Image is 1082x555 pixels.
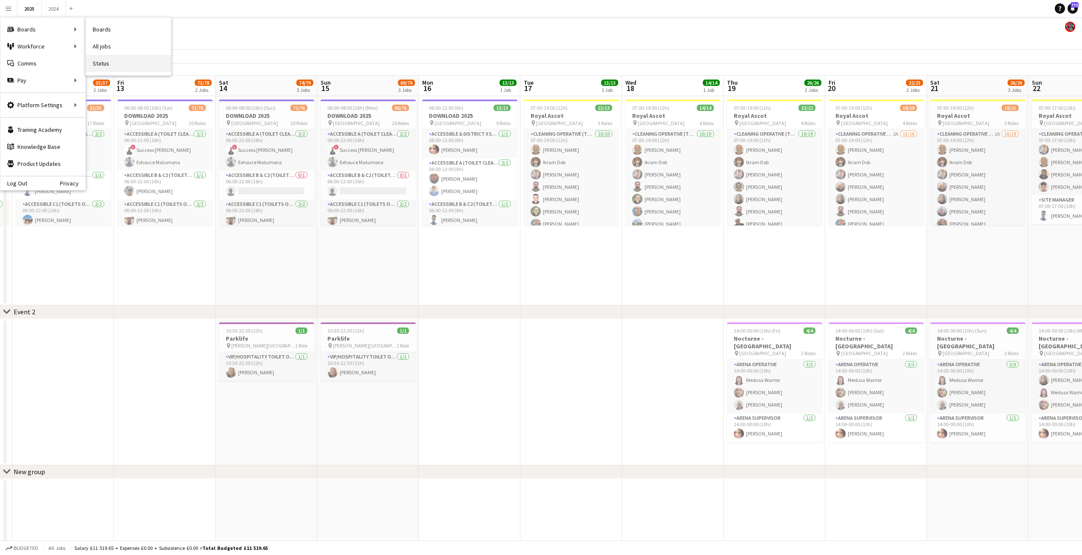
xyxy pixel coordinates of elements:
span: 1/1 [295,327,307,334]
span: Sat [219,79,228,86]
span: 06:00-12:00 (6h) [429,105,463,111]
span: 07:00-19:00 (12h) [937,105,974,111]
h3: Royal Ascot [829,112,924,120]
h3: Nocturne - [GEOGRAPHIC_DATA] [727,335,822,350]
div: 07:00-19:00 (12h)18/19Royal Ascot [GEOGRAPHIC_DATA]4 RolesCleaning Operative (Toilet and Shower)2... [829,100,924,225]
app-card-role: VIP/Hospitality Toilet Operative1/110:30-22:30 (12h)[PERSON_NAME] [219,352,314,381]
span: 26/26 [804,80,821,86]
button: 2025 [17,0,42,17]
app-card-role: Accessible C1 (Toilets Operative)2/206:00-22:00 (16h)[PERSON_NAME] [117,199,213,241]
span: 3 Roles [598,120,612,126]
app-card-role: Accessible B & C2 (Toilets Operative)0/106:00-22:00 (16h) [219,171,314,199]
span: Fri [829,79,835,86]
div: 3 Jobs [1008,87,1024,93]
span: Total Budgeted £11 519.65 [202,545,268,551]
app-card-role: Arena Supervisor1/114:00-00:00 (10h)[PERSON_NAME] [829,413,924,442]
div: 1 Job [602,87,618,93]
a: Boards [86,21,171,38]
app-card-role: Accessible B & C2 (Toilets Operative)1/106:00-12:00 (6h)[PERSON_NAME] [422,199,517,228]
app-card-role: Accessible & District X Supervisor1/106:00-12:00 (6h)[PERSON_NAME] [422,129,517,158]
app-card-role: Cleaning Operative (Toilet and Shower)19/1907:00-19:00 (12h)[PERSON_NAME]Ikram Dob[PERSON_NAME][P... [727,129,822,380]
span: All jobs [47,545,67,551]
app-job-card: 07:00-19:00 (12h)22/22Royal Ascot [GEOGRAPHIC_DATA]4 RolesCleaning Operative (Toilet and Shower)1... [727,100,822,225]
span: ! [334,145,339,150]
app-user-avatar: Lucia Aguirre de Potter [1065,22,1075,32]
span: Budgeted [14,545,38,551]
app-job-card: 06:00-08:00 (26h) (Sat)71/76DOWNLOAD 2025 [GEOGRAPHIC_DATA]20 RolesAccessible A (Toilet Cleaning ... [117,100,213,225]
app-card-role: Arena Supervisor1/114:00-00:00 (10h)[PERSON_NAME] [930,413,1025,442]
span: 07:00-19:00 (12h) [734,105,771,111]
div: Salary £11 519.65 + Expenses £0.00 + Subsistence £0.00 = [74,545,268,551]
span: 73/78 [195,80,212,86]
a: Product Updates [0,155,85,172]
span: 06:00-08:00 (26h) (Mon) [327,105,378,111]
span: 07:00-19:00 (12h) [531,105,568,111]
span: 33/35 [87,105,104,111]
span: [GEOGRAPHIC_DATA] [536,120,583,126]
span: [GEOGRAPHIC_DATA] [739,120,786,126]
span: 4 Roles [801,120,815,126]
div: 3 Jobs [398,87,415,93]
span: [GEOGRAPHIC_DATA] [841,120,888,126]
span: 21 [929,83,940,93]
div: 07:00-19:00 (12h)18/21Royal Ascot [GEOGRAPHIC_DATA]3 RolesCleaning Operative (Toilet and Shower)1... [930,100,1025,225]
span: [GEOGRAPHIC_DATA] [841,350,888,356]
a: 772 [1068,3,1078,14]
span: 07:00-19:00 (12h) [835,105,872,111]
span: 4/4 [804,327,815,334]
span: 26/29 [1008,80,1025,86]
span: 14/14 [703,80,720,86]
app-job-card: 06:00-12:00 (6h)13/13DOWNLOAD 2025 [GEOGRAPHIC_DATA]9 RolesAccessible & District X Supervisor1/10... [422,100,517,225]
span: 06:00-08:00 (26h) (Sat) [124,105,173,111]
span: 13/13 [500,80,517,86]
span: [GEOGRAPHIC_DATA] [739,350,786,356]
span: Mon [422,79,433,86]
span: 1/1 [397,327,409,334]
span: 19 [726,83,738,93]
h3: Royal Ascot [625,112,721,120]
span: 06:00-08:00 (26h) (Sun) [226,105,275,111]
app-card-role: Accessible B & C2 (Toilets Operative)0/106:00-22:00 (16h) [321,171,416,199]
div: 1 Job [500,87,516,93]
span: 20 Roles [290,120,307,126]
div: 07:00-19:00 (12h)14/14Royal Ascot [GEOGRAPHIC_DATA]4 RolesCleaning Operative (Toilet and Shower)1... [625,100,721,225]
div: 10:30-22:30 (12h)1/1Parklife [PERSON_NAME][GEOGRAPHIC_DATA]1 RoleVIP/Hospitality Toilet Operative... [321,322,416,381]
span: 4 Roles [903,120,917,126]
app-card-role: Accessible A (Toilet Cleaning Operative)2/206:00-22:00 (16h)!Success [PERSON_NAME]Exhouce Matumona [117,129,213,171]
span: 10:30-22:30 (12h) [226,327,263,334]
app-job-card: 07:00-19:00 (12h)13/13Royal Ascot [GEOGRAPHIC_DATA]3 RolesCleaning Operative (Toilet and Shower)1... [524,100,619,225]
span: 4 Roles [699,120,714,126]
app-card-role: Accessible A (Toilet Cleaning Operative)2/206:00-22:00 (16h)!Success [PERSON_NAME]Exhouce Matumona [219,129,314,171]
div: 2 Jobs [94,87,110,93]
span: ! [131,145,136,150]
div: 06:00-08:00 (26h) (Sun)71/76DOWNLOAD 2025 [GEOGRAPHIC_DATA]20 RolesAccessible A (Toilet Cleaning ... [219,100,314,225]
app-card-role: Arena Operative3/314:00-00:00 (10h)Medusa Warrior[PERSON_NAME][PERSON_NAME] [727,360,822,413]
h3: DOWNLOAD 2025 [219,112,314,120]
h3: DOWNLOAD 2025 [321,112,416,120]
div: 06:00-08:00 (26h) (Mon)66/76DOWNLOAD 2025 [GEOGRAPHIC_DATA]20 RolesAccessible A (Toilet Cleaning ... [321,100,416,225]
span: [GEOGRAPHIC_DATA] [943,350,989,356]
div: 2 Jobs [805,87,821,93]
span: 18/21 [1002,105,1019,111]
app-job-card: 14:00-00:00 (10h) (Fri)4/4Nocturne - [GEOGRAPHIC_DATA] [GEOGRAPHIC_DATA]2 RolesArena Operative3/3... [727,322,822,442]
a: Log Out [0,180,27,187]
h3: DOWNLOAD 2025 [117,112,213,120]
span: 16 [421,83,433,93]
h3: Parklife [321,335,416,342]
span: 10:30-22:30 (12h) [327,327,364,334]
span: [GEOGRAPHIC_DATA] [130,120,176,126]
h3: Royal Ascot [524,112,619,120]
span: 14:00-00:00 (10h) (Sun) [937,327,987,334]
span: 20 Roles [392,120,409,126]
span: 17 Roles [87,120,104,126]
h3: Royal Ascot [727,112,822,120]
span: 2 Roles [903,350,917,356]
span: 1 Role [295,342,307,349]
span: 69/79 [398,80,415,86]
span: 14:00-00:00 (10h) (Fri) [734,327,781,334]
